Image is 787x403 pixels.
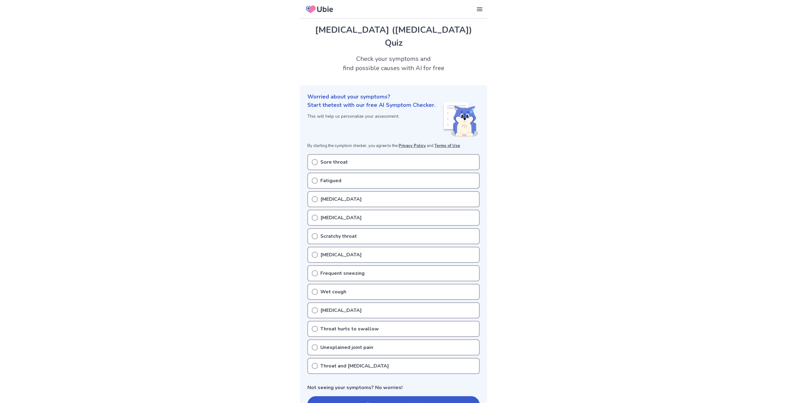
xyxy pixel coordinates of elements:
[307,101,435,109] p: Start the test with our free AI Symptom Checker.
[320,177,341,184] p: Fatigued
[307,113,435,120] p: This will help us personalize your assessment.
[320,195,362,203] p: [MEDICAL_DATA]
[320,288,346,296] p: Wet cough
[307,93,480,101] p: Worried about your symptoms?
[300,54,487,73] h2: Check your symptoms and find possible causes with AI for free
[307,384,480,391] p: Not seeing your symptoms? No worries!
[320,307,362,314] p: [MEDICAL_DATA]
[320,270,365,277] p: Frequent sneezing
[320,214,362,221] p: [MEDICAL_DATA]
[320,325,379,333] p: Throat hurts to swallow
[399,143,426,149] a: Privacy Policy
[307,143,480,149] p: By starting the symptom checker, you agree to the and
[320,158,348,166] p: Sore throat
[320,362,389,370] p: Throat and [MEDICAL_DATA]
[443,102,478,137] img: Shiba
[320,251,362,258] p: [MEDICAL_DATA]
[307,23,480,49] h1: [MEDICAL_DATA] ([MEDICAL_DATA]) Quiz
[320,233,357,240] p: Scratchy throat
[434,143,460,149] a: Terms of Use
[320,344,373,351] p: Unexplained joint pain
